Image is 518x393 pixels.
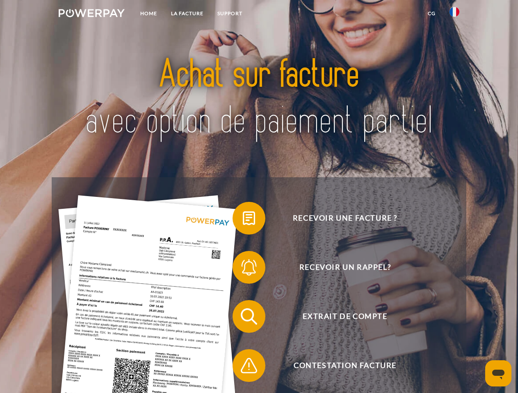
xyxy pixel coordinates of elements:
a: CG [421,6,443,21]
img: qb_bell.svg [239,257,259,278]
img: qb_search.svg [239,306,259,327]
button: Contestation Facture [233,349,446,382]
span: Contestation Facture [244,349,445,382]
button: Recevoir un rappel? [233,251,446,284]
span: Recevoir un rappel? [244,251,445,284]
button: Extrait de compte [233,300,446,333]
img: fr [450,7,459,17]
img: qb_bill.svg [239,208,259,228]
img: logo-powerpay-white.svg [59,9,125,17]
button: Recevoir une facture ? [233,202,446,235]
a: Support [210,6,249,21]
img: qb_warning.svg [239,355,259,376]
a: Home [133,6,164,21]
span: Recevoir une facture ? [244,202,445,235]
span: Extrait de compte [244,300,445,333]
iframe: Bouton de lancement de la fenêtre de messagerie [485,360,511,386]
img: title-powerpay_fr.svg [78,39,440,157]
a: LA FACTURE [164,6,210,21]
